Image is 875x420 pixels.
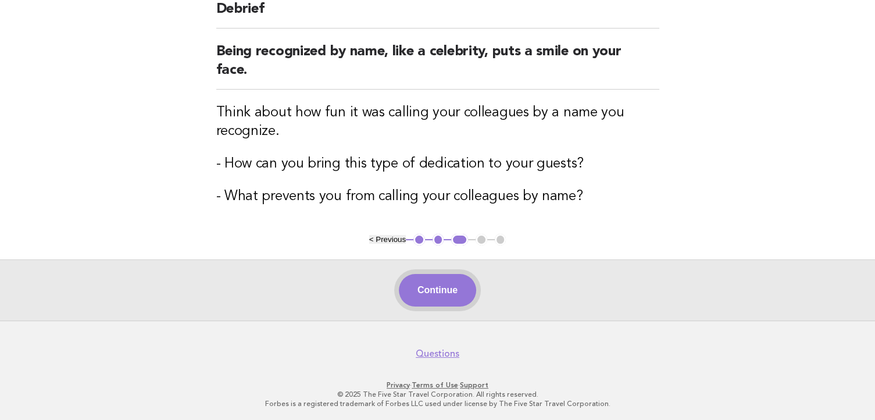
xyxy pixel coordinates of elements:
[216,155,659,173] h3: - How can you bring this type of dedication to your guests?
[451,234,468,245] button: 3
[413,234,425,245] button: 1
[433,234,444,245] button: 2
[387,381,410,389] a: Privacy
[416,348,459,360] a: Questions
[216,187,659,206] h3: - What prevents you from calling your colleagues by name?
[216,42,659,90] h2: Being recognized by name, like a celebrity, puts a smile on your face.
[412,381,458,389] a: Terms of Use
[399,274,476,307] button: Continue
[460,381,488,389] a: Support
[82,390,794,399] p: © 2025 The Five Star Travel Corporation. All rights reserved.
[82,399,794,408] p: Forbes is a registered trademark of Forbes LLC used under license by The Five Star Travel Corpora...
[82,380,794,390] p: · ·
[216,104,659,141] h3: Think about how fun it was calling your colleagues by a name you recognize.
[369,235,406,244] button: < Previous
